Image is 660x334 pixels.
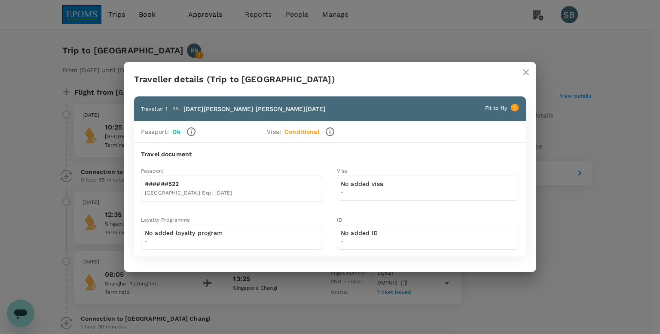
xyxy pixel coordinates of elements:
[141,106,168,112] span: Traveller 1
[141,217,190,223] span: Loyalty Programme
[145,189,232,198] div: [GEOGRAPHIC_DATA] | Exp: [DATE]
[145,237,223,246] span: -
[267,127,281,136] p: Visa :
[141,127,169,136] p: Passport :
[516,62,536,83] button: close
[341,237,378,246] span: -
[172,127,180,136] p: Ok
[124,62,536,96] h2: Traveller details (Trip to [GEOGRAPHIC_DATA])
[341,179,383,188] p: No added visa
[145,179,232,189] div: ######522
[485,105,507,111] span: Fit to fly
[145,229,223,237] p: No added loyalty program
[341,188,383,197] span: -
[141,168,163,174] span: Passport
[337,168,348,174] span: Visa
[141,150,519,159] h6: Travel document
[337,217,342,223] span: ID
[341,229,378,237] p: No added ID
[183,105,326,113] p: [DATE][PERSON_NAME] [PERSON_NAME][DATE]
[172,106,178,112] p: RB
[284,127,319,136] p: Conditional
